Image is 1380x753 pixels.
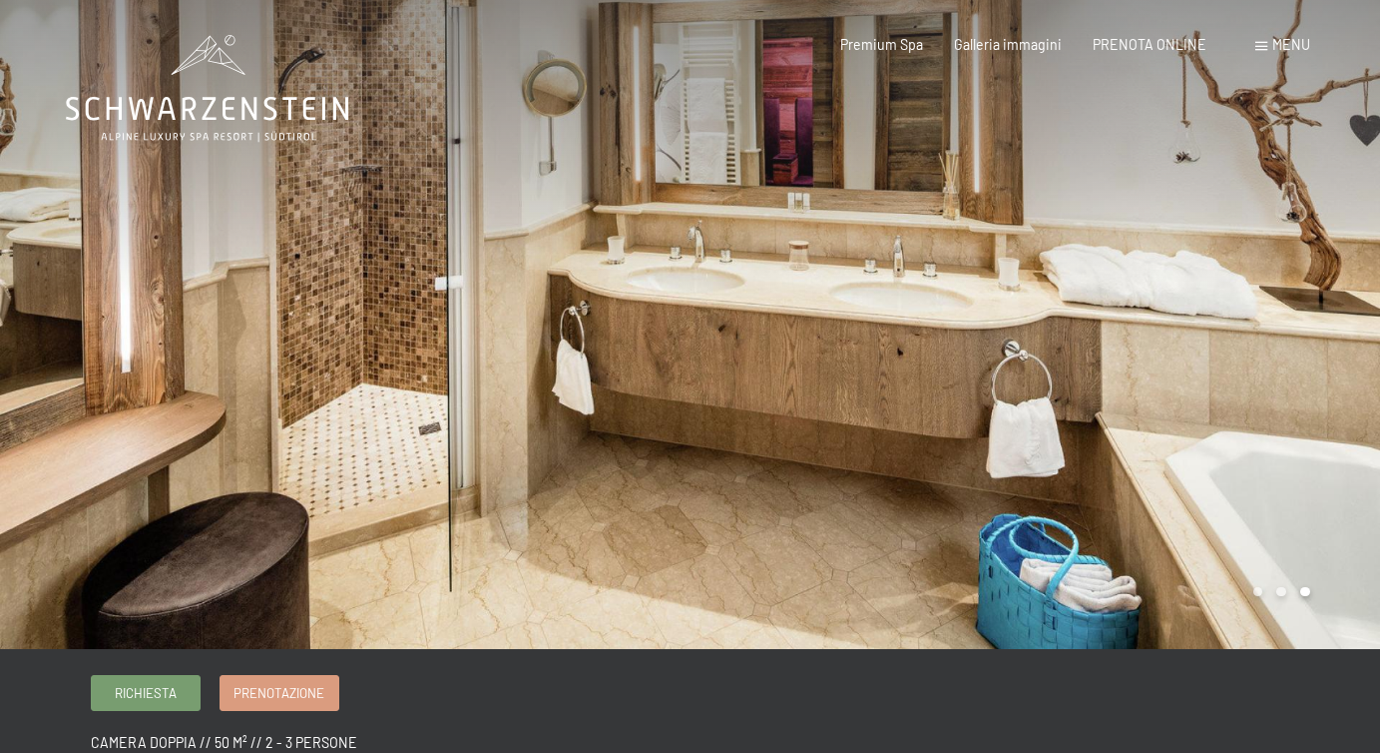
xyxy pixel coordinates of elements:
[840,36,923,53] a: Premium Spa
[92,676,200,709] a: Richiesta
[1093,36,1206,53] a: PRENOTA ONLINE
[221,676,337,709] a: Prenotazione
[91,734,357,751] span: camera doppia // 50 m² // 2 - 3 persone
[1272,36,1310,53] span: Menu
[954,36,1062,53] a: Galleria immagini
[115,684,177,702] span: Richiesta
[233,684,324,702] span: Prenotazione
